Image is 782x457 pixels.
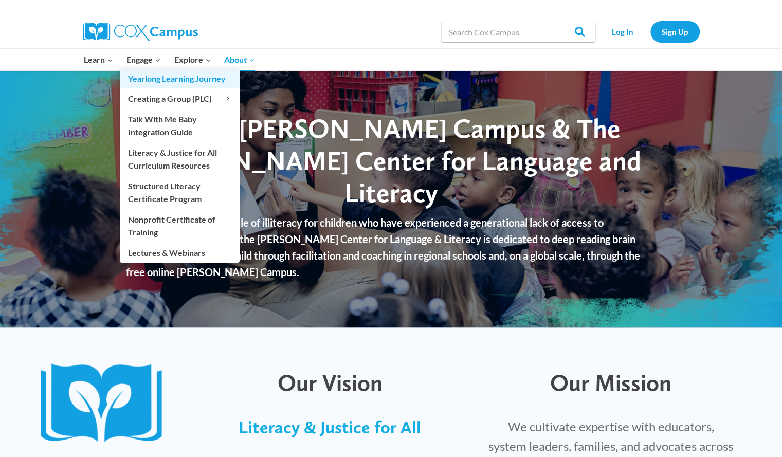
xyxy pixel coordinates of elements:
img: CoxCampus-Logo_Book only [41,363,172,445]
span: Literacy & Justice for All [239,417,421,437]
nav: Primary Navigation [78,49,262,70]
span: Our Mission [550,369,671,396]
a: Literacy & Justice for All Curriculum Resources [120,142,240,175]
a: Yearlong Learning Journey [120,69,240,88]
input: Search Cox Campus [441,22,595,42]
a: Talk With Me Baby Integration Guide [120,109,240,142]
a: Nonprofit Certificate of Training [120,209,240,242]
p: Founded to break the cycle of illiteracy for children who have experienced a generational lack of... [126,214,656,280]
nav: Secondary Navigation [601,21,700,42]
a: Log In [601,21,645,42]
span: About [PERSON_NAME] Campus & The [PERSON_NAME] Center for Language and Literacy [141,112,641,209]
a: Structured Literacy Certificate Program [120,176,240,209]
button: Child menu of Learn [78,49,120,70]
a: Sign Up [650,21,700,42]
button: Child menu of Engage [120,49,168,70]
button: Child menu of Explore [168,49,218,70]
button: Child menu of Creating a Group (PLC) [120,89,240,108]
button: Child menu of About [217,49,262,70]
img: Cox Campus [83,23,198,41]
a: Lectures & Webinars [120,243,240,262]
span: Our Vision [277,369,382,396]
